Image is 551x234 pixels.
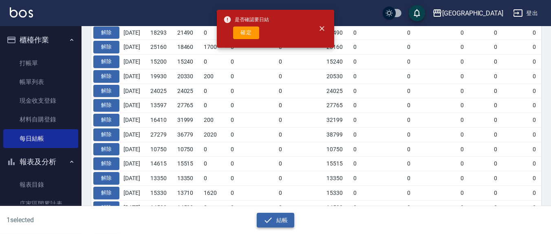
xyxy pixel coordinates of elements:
td: [DATE] [121,127,148,142]
td: 0 [492,127,531,142]
h6: 1 selected [7,215,136,225]
td: 0 [492,200,531,215]
td: 0 [458,127,492,142]
td: 15330 [148,185,175,200]
td: 0 [202,98,229,113]
td: 1620 [202,185,229,200]
td: 18460 [175,40,202,55]
td: 0 [229,55,277,69]
td: 0 [229,157,277,171]
td: 0 [277,200,325,215]
td: 0 [202,142,229,157]
td: 0 [351,200,405,215]
button: 解除 [93,55,119,68]
a: 店家區間累計表 [3,194,78,213]
td: 20160 [324,40,351,55]
td: 0 [458,40,492,55]
button: 報表及分析 [3,151,78,172]
button: 登出 [510,6,541,21]
td: 24025 [324,84,351,98]
td: 10750 [148,142,175,157]
td: 10750 [175,142,202,157]
td: [DATE] [121,25,148,40]
td: 0 [458,113,492,128]
td: 15240 [175,55,202,69]
td: 0 [405,98,459,113]
button: 解除 [93,41,119,53]
td: 0 [351,185,405,200]
td: 0 [351,40,405,55]
td: 13350 [175,171,202,186]
button: 解除 [93,157,119,170]
a: 每日結帳 [3,129,78,148]
td: 0 [405,185,459,200]
td: [DATE] [121,55,148,69]
td: [DATE] [121,185,148,200]
td: 0 [458,69,492,84]
td: 0 [405,40,459,55]
td: 19930 [148,69,175,84]
td: 31999 [175,113,202,128]
td: 0 [202,84,229,98]
td: 10750 [324,142,351,157]
button: 解除 [93,70,119,83]
a: 報表目錄 [3,175,78,194]
td: 0 [492,98,531,113]
td: 38799 [324,127,351,142]
td: 0 [229,127,277,142]
td: 13597 [148,98,175,113]
td: 0 [458,98,492,113]
td: 0 [351,142,405,157]
td: 0 [351,55,405,69]
td: [DATE] [121,157,148,171]
td: 0 [458,157,492,171]
div: [GEOGRAPHIC_DATA] [442,8,503,18]
td: 0 [229,171,277,186]
button: 解除 [93,187,119,199]
td: 15515 [324,157,351,171]
td: 27279 [148,127,175,142]
td: 0 [492,69,531,84]
td: 0 [351,127,405,142]
td: 0 [492,142,531,157]
td: 0 [458,55,492,69]
td: 0 [405,25,459,40]
td: 14500 [175,200,202,215]
button: close [313,20,331,38]
td: 0 [229,113,277,128]
td: 0 [351,69,405,84]
td: 0 [277,98,325,113]
td: 0 [229,98,277,113]
td: 0 [492,157,531,171]
td: 0 [492,40,531,55]
td: 0 [405,84,459,98]
td: 0 [277,127,325,142]
td: 36779 [175,127,202,142]
td: 2020 [202,127,229,142]
button: 解除 [93,201,119,214]
td: 0 [202,200,229,215]
td: [DATE] [121,98,148,113]
td: 0 [458,84,492,98]
td: 0 [229,142,277,157]
td: 13710 [175,185,202,200]
td: 21490 [324,25,351,40]
button: 櫃檯作業 [3,29,78,51]
td: 16410 [148,113,175,128]
td: 0 [405,171,459,186]
td: 0 [277,69,325,84]
td: [DATE] [121,142,148,157]
td: 200 [202,113,229,128]
td: 25160 [148,40,175,55]
td: 20330 [175,69,202,84]
td: 0 [229,200,277,215]
td: 0 [277,84,325,98]
td: 0 [351,157,405,171]
td: 0 [458,185,492,200]
td: 0 [405,69,459,84]
td: 14615 [148,157,175,171]
td: 0 [277,157,325,171]
button: 結帳 [257,213,295,228]
button: save [409,5,425,21]
td: 0 [492,185,531,200]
